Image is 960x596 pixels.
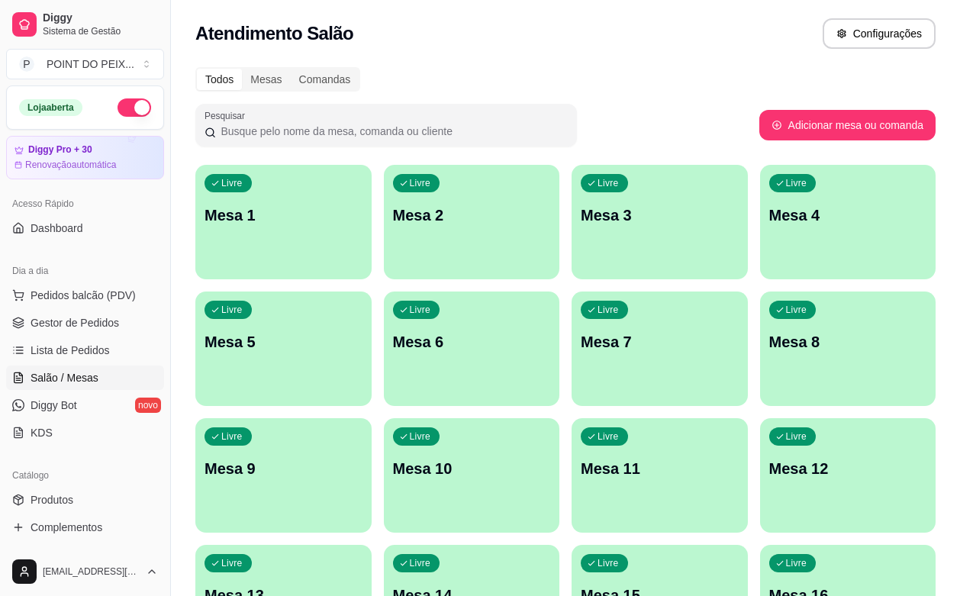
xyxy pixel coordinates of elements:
span: Gestor de Pedidos [31,315,119,330]
span: Salão / Mesas [31,370,98,385]
a: Diggy Botnovo [6,393,164,417]
p: Mesa 7 [581,331,739,353]
button: Select a team [6,49,164,79]
button: LivreMesa 2 [384,165,560,279]
p: Livre [598,430,619,443]
a: DiggySistema de Gestão [6,6,164,43]
p: Mesa 10 [393,458,551,479]
button: LivreMesa 12 [760,418,936,533]
a: Produtos [6,488,164,512]
span: Produtos [31,492,73,507]
span: Complementos [31,520,102,535]
p: Livre [410,557,431,569]
a: Lista de Pedidos [6,338,164,362]
button: [EMAIL_ADDRESS][DOMAIN_NAME] [6,553,164,590]
p: Livre [221,557,243,569]
a: Complementos [6,515,164,540]
p: Mesa 3 [581,205,739,226]
button: LivreMesa 7 [572,292,748,406]
span: Sistema de Gestão [43,25,158,37]
span: Pedidos balcão (PDV) [31,288,136,303]
p: Mesa 1 [205,205,362,226]
p: Livre [598,557,619,569]
a: Salão / Mesas [6,366,164,390]
p: Livre [786,430,807,443]
div: Acesso Rápido [6,192,164,216]
div: Mesas [242,69,290,90]
p: Mesa 9 [205,458,362,479]
div: Loja aberta [19,99,82,116]
button: LivreMesa 5 [195,292,372,406]
a: Diggy Pro + 30Renovaçãoautomática [6,136,164,179]
div: Catálogo [6,463,164,488]
p: Mesa 2 [393,205,551,226]
p: Livre [221,430,243,443]
a: KDS [6,420,164,445]
p: Mesa 4 [769,205,927,226]
p: Livre [221,177,243,189]
button: Configurações [823,18,936,49]
p: Livre [786,557,807,569]
p: Livre [410,430,431,443]
button: LivreMesa 8 [760,292,936,406]
div: Comandas [291,69,359,90]
p: Mesa 5 [205,331,362,353]
p: Livre [598,304,619,316]
button: Alterar Status [118,98,151,117]
button: LivreMesa 11 [572,418,748,533]
p: Livre [410,177,431,189]
label: Pesquisar [205,109,250,122]
p: Mesa 8 [769,331,927,353]
article: Diggy Pro + 30 [28,144,92,156]
a: Gestor de Pedidos [6,311,164,335]
span: P [19,56,34,72]
button: LivreMesa 9 [195,418,372,533]
p: Mesa 11 [581,458,739,479]
p: Livre [221,304,243,316]
p: Livre [786,177,807,189]
div: POINT DO PEIX ... [47,56,134,72]
button: LivreMesa 6 [384,292,560,406]
span: Lista de Pedidos [31,343,110,358]
p: Livre [410,304,431,316]
button: LivreMesa 1 [195,165,372,279]
button: Adicionar mesa ou comanda [759,110,936,140]
article: Renovação automática [25,159,116,171]
button: LivreMesa 10 [384,418,560,533]
input: Pesquisar [216,124,568,139]
p: Livre [786,304,807,316]
span: Diggy Bot [31,398,77,413]
span: [EMAIL_ADDRESS][DOMAIN_NAME] [43,565,140,578]
span: Dashboard [31,221,83,236]
span: Diggy [43,11,158,25]
p: Mesa 6 [393,331,551,353]
a: Dashboard [6,216,164,240]
p: Livre [598,177,619,189]
button: LivreMesa 4 [760,165,936,279]
div: Todos [197,69,242,90]
div: Dia a dia [6,259,164,283]
button: LivreMesa 3 [572,165,748,279]
span: KDS [31,425,53,440]
p: Mesa 12 [769,458,927,479]
h2: Atendimento Salão [195,21,353,46]
button: Pedidos balcão (PDV) [6,283,164,308]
